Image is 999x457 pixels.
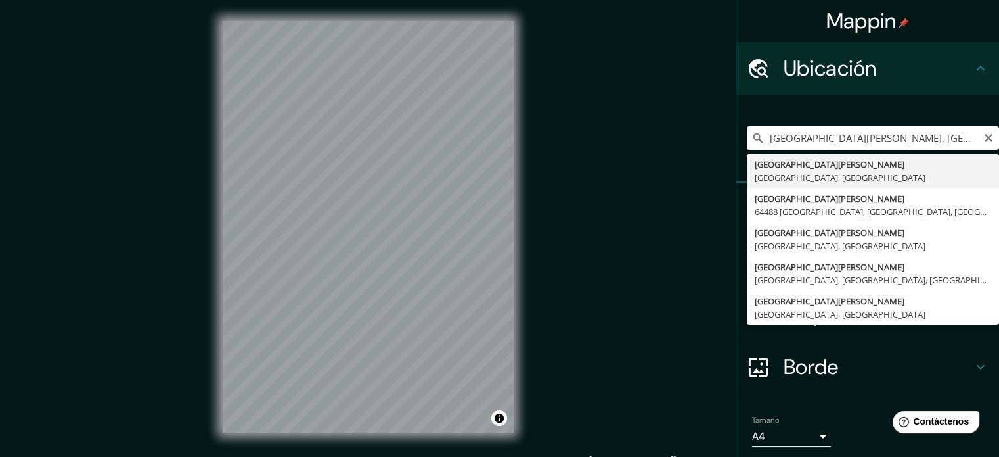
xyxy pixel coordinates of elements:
font: [GEOGRAPHIC_DATA][PERSON_NAME] [755,158,904,170]
button: Activar o desactivar atribución [491,410,507,426]
div: Disposición [736,288,999,341]
font: [GEOGRAPHIC_DATA][PERSON_NAME] [755,193,904,204]
font: [GEOGRAPHIC_DATA], [GEOGRAPHIC_DATA] [755,308,925,320]
font: [GEOGRAPHIC_DATA], [GEOGRAPHIC_DATA] [755,240,925,252]
div: Estilo [736,235,999,288]
font: Ubicación [784,55,877,82]
div: Ubicación [736,42,999,95]
font: Tamaño [752,415,779,425]
font: Mappin [826,7,897,35]
font: A4 [752,429,765,443]
button: Claro [983,131,994,143]
div: A4 [752,426,831,447]
input: Elige tu ciudad o zona [747,126,999,150]
font: Borde [784,353,839,381]
div: Patas [736,183,999,235]
iframe: Lanzador de widgets de ayuda [882,406,985,443]
font: [GEOGRAPHIC_DATA][PERSON_NAME] [755,227,904,239]
canvas: Mapa [223,21,514,433]
div: Borde [736,341,999,393]
font: [GEOGRAPHIC_DATA][PERSON_NAME] [755,295,904,307]
img: pin-icon.png [899,18,909,28]
font: [GEOGRAPHIC_DATA], [GEOGRAPHIC_DATA] [755,172,925,183]
font: [GEOGRAPHIC_DATA][PERSON_NAME] [755,261,904,273]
